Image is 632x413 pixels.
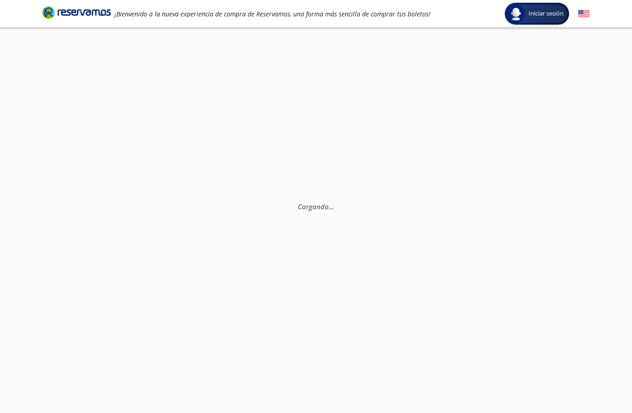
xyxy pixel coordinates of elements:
span: . [329,202,331,211]
span: Iniciar sesión [525,9,567,18]
em: Cargando [298,202,334,211]
em: ¡Bienvenido a la nueva experiencia de compra de Reservamos, una forma más sencilla de comprar tus... [114,10,430,18]
span: . [331,202,332,211]
i: Brand Logo [42,5,111,19]
a: Brand Logo [42,5,111,22]
button: English [578,8,590,20]
span: . [332,202,334,211]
